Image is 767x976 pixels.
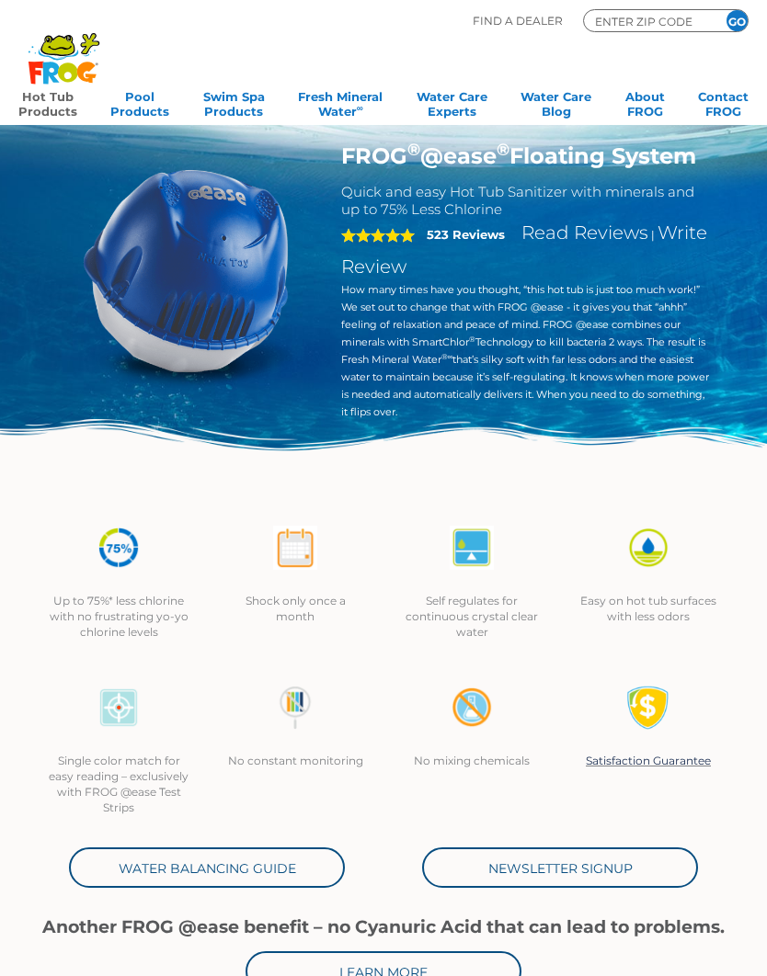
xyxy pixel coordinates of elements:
h1: FROG @ease Floating System [341,142,710,169]
img: atease-icon-shock-once [273,526,317,570]
p: Self regulates for continuous crystal clear water [402,593,542,640]
input: GO [727,10,748,31]
sup: ∞ [357,103,363,113]
img: Frog Products Logo [18,9,109,85]
a: AboutFROG [625,84,665,120]
sup: ® [469,335,475,344]
sup: ® [497,140,509,160]
p: Shock only once a month [225,593,365,624]
a: Water CareBlog [521,84,591,120]
a: Water CareExperts [417,84,487,120]
p: No mixing chemicals [402,753,542,768]
img: Satisfaction Guarantee Icon [626,686,670,730]
p: No constant monitoring [225,753,365,768]
strong: 523 Reviews [427,227,505,242]
a: Swim SpaProducts [203,84,265,120]
a: Fresh MineralWater∞ [298,84,383,120]
sup: ®∞ [441,352,453,361]
p: Up to 75%* less chlorine with no frustrating yo-yo chlorine levels [49,593,189,640]
img: icon-atease-color-match [97,686,141,730]
img: atease-icon-self-regulates [450,526,494,570]
img: icon-atease-easy-on [626,526,670,570]
h2: Quick and easy Hot Tub Sanitizer with minerals and up to 75% Less Chlorine [341,183,710,218]
sup: ® [407,140,420,160]
img: hot-tub-product-atease-system.png [58,142,314,398]
img: no-constant-monitoring1 [273,686,317,730]
p: How many times have you thought, “this hot tub is just too much work!” We set out to change that ... [341,281,710,421]
p: Find A Dealer [473,9,563,32]
p: Easy on hot tub surfaces with less odors [578,593,718,624]
a: Newsletter Signup [422,847,698,888]
a: Read Reviews [521,221,648,244]
a: PoolProducts [110,84,169,120]
a: Satisfaction Guarantee [586,754,711,767]
span: | [651,228,655,242]
a: Water Balancing Guide [69,847,345,888]
span: 5 [341,228,415,243]
img: no-mixing1 [450,686,494,730]
h1: Another FROG @ease benefit – no Cyanuric Acid that can lead to problems. [30,917,737,937]
p: Single color match for easy reading – exclusively with FROG @ease Test Strips [49,753,189,815]
img: icon-atease-75percent-less [97,526,141,570]
a: ContactFROG [698,84,749,120]
a: Hot TubProducts [18,84,77,120]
